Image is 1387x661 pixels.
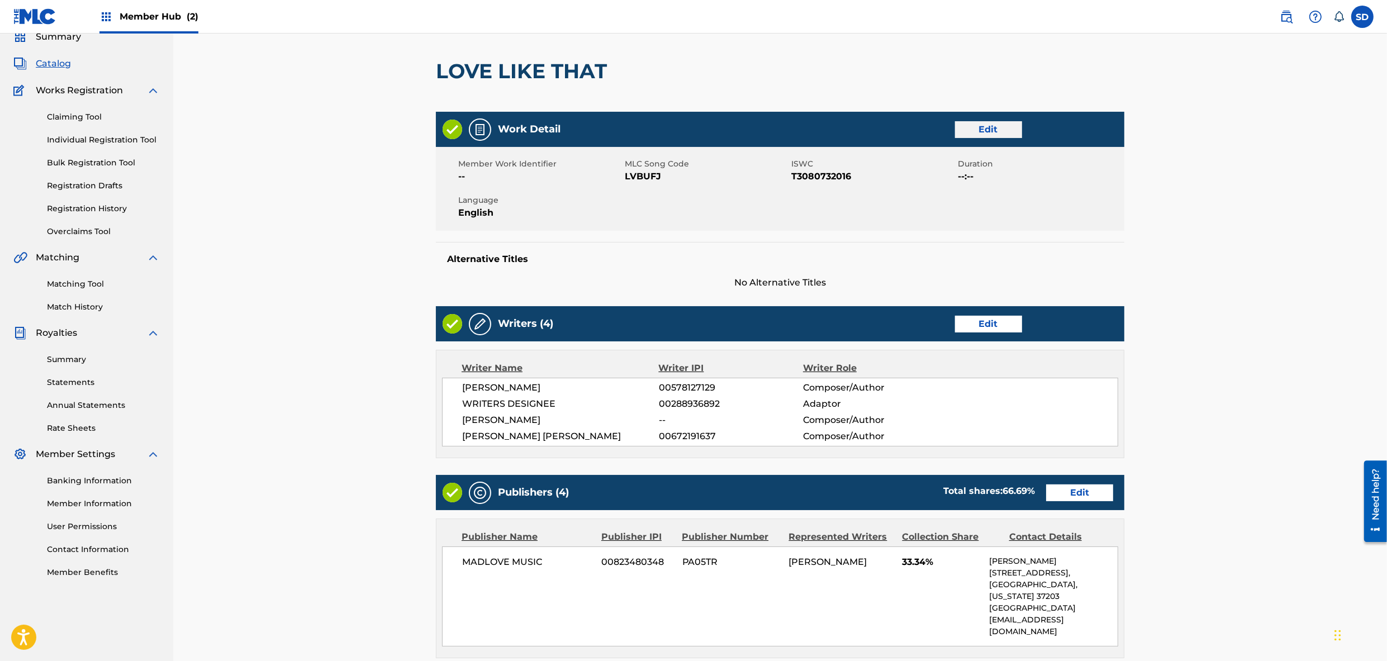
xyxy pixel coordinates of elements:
img: MLC Logo [13,8,56,25]
div: Publisher IPI [601,530,673,544]
span: (2) [187,11,198,22]
img: expand [146,326,160,340]
span: Summary [36,30,81,44]
a: Edit [955,316,1022,332]
img: expand [146,84,160,97]
img: Valid [443,314,462,334]
span: [PERSON_NAME] [462,381,659,394]
img: Works Registration [13,84,28,97]
div: Contact Details [1009,530,1108,544]
span: [PERSON_NAME] [PERSON_NAME] [462,430,659,443]
a: SummarySummary [13,30,81,44]
a: Individual Registration Tool [47,134,160,146]
img: search [1280,10,1293,23]
div: Writer IPI [659,362,804,375]
span: 00288936892 [659,397,803,411]
div: Notifications [1333,11,1345,22]
a: Annual Statements [47,400,160,411]
div: Represented Writers [789,530,894,544]
p: [STREET_ADDRESS], [989,567,1118,579]
span: Duration [958,158,1122,170]
img: Valid [443,483,462,502]
img: Valid [443,120,462,139]
span: 66.69 % [1003,486,1035,496]
img: Publishers [473,486,487,500]
div: Writer Role [803,362,934,375]
a: Edit [955,121,1022,138]
a: Contact Information [47,544,160,555]
span: 00578127129 [659,381,803,394]
a: Match History [47,301,160,313]
span: No Alternative Titles [436,276,1124,289]
a: Summary [47,354,160,365]
h5: Publishers (4) [498,486,569,499]
span: Works Registration [36,84,123,97]
span: [PERSON_NAME] [462,413,659,427]
img: Royalties [13,326,27,340]
div: Help [1304,6,1327,28]
p: [PERSON_NAME] [989,555,1118,567]
span: [PERSON_NAME] [789,557,867,567]
p: [GEOGRAPHIC_DATA] [989,602,1118,614]
span: MLC Song Code [625,158,788,170]
a: Member Information [47,498,160,510]
span: Catalog [36,57,71,70]
span: 00672191637 [659,430,803,443]
a: Member Benefits [47,567,160,578]
img: Member Settings [13,448,27,461]
span: Matching [36,251,79,264]
span: LVBUFJ [625,170,788,183]
a: Banking Information [47,475,160,487]
a: Edit [1046,484,1113,501]
div: User Menu [1351,6,1374,28]
span: 33.34% [902,555,981,569]
a: Rate Sheets [47,422,160,434]
img: Writers [473,317,487,331]
h5: Work Detail [498,123,560,136]
span: -- [659,413,803,427]
span: Composer/Author [803,381,934,394]
span: Adaptor [803,397,934,411]
h5: Writers (4) [498,317,553,330]
img: Summary [13,30,27,44]
img: Matching [13,251,27,264]
p: [EMAIL_ADDRESS][DOMAIN_NAME] [989,614,1118,638]
a: Overclaims Tool [47,226,160,237]
a: Bulk Registration Tool [47,157,160,169]
span: -- [458,170,622,183]
span: Member Settings [36,448,115,461]
span: Language [458,194,622,206]
span: 00823480348 [602,555,674,569]
img: Top Rightsholders [99,10,113,23]
div: Publisher Number [682,530,780,544]
img: expand [146,251,160,264]
p: [GEOGRAPHIC_DATA], [US_STATE] 37203 [989,579,1118,602]
img: expand [146,448,160,461]
div: Collection Share [902,530,1001,544]
a: CatalogCatalog [13,57,71,70]
a: Matching Tool [47,278,160,290]
span: English [458,206,622,220]
span: Member Work Identifier [458,158,622,170]
div: Chat Widget [1331,607,1387,661]
img: help [1309,10,1322,23]
a: Public Search [1275,6,1298,28]
h2: LOVE LIKE THAT [436,59,612,84]
a: Statements [47,377,160,388]
span: T3080732016 [791,170,955,183]
span: ISWC [791,158,955,170]
a: User Permissions [47,521,160,532]
span: PA05TR [682,555,781,569]
img: Work Detail [473,123,487,136]
span: Composer/Author [803,413,934,427]
span: Royalties [36,326,77,340]
span: --:-- [958,170,1122,183]
h5: Alternative Titles [447,254,1113,265]
div: Publisher Name [462,530,593,544]
div: Writer Name [462,362,659,375]
span: WRITERS DESIGNEE [462,397,659,411]
span: Member Hub [120,10,198,23]
div: Total shares: [943,484,1035,498]
div: Drag [1334,619,1341,652]
a: Claiming Tool [47,111,160,123]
